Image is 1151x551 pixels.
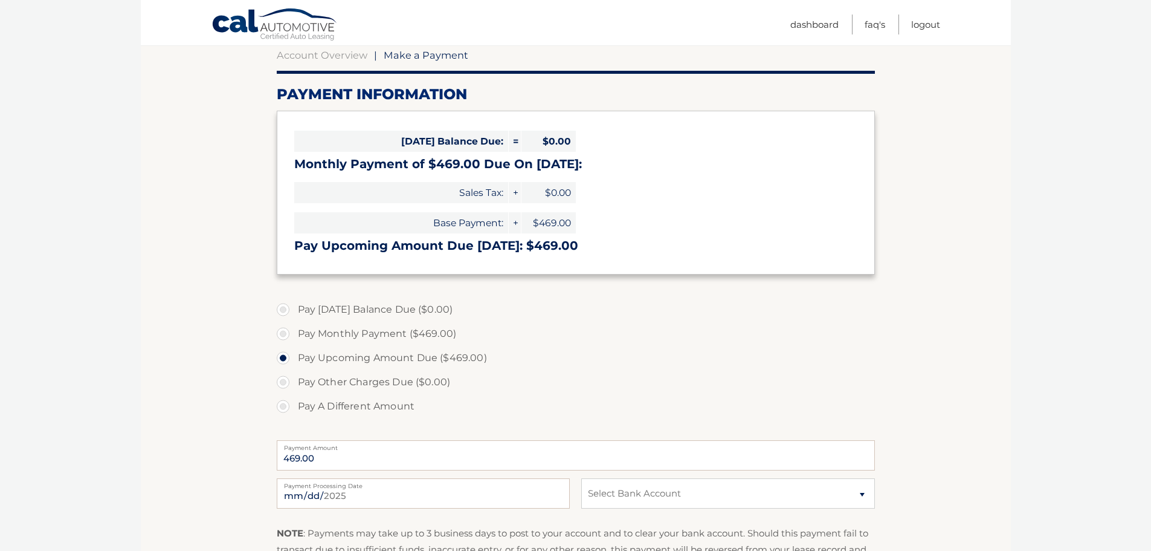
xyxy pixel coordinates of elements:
[211,8,338,43] a: Cal Automotive
[374,49,377,61] span: |
[277,298,875,322] label: Pay [DATE] Balance Due ($0.00)
[521,182,576,203] span: $0.00
[277,440,875,450] label: Payment Amount
[277,346,875,370] label: Pay Upcoming Amount Due ($469.00)
[384,49,468,61] span: Make a Payment
[277,322,875,346] label: Pay Monthly Payment ($469.00)
[277,527,303,539] strong: NOTE
[865,15,885,34] a: FAQ's
[521,212,576,233] span: $469.00
[294,182,508,203] span: Sales Tax:
[277,85,875,103] h2: Payment Information
[294,212,508,233] span: Base Payment:
[277,478,570,488] label: Payment Processing Date
[277,370,875,394] label: Pay Other Charges Due ($0.00)
[277,394,875,419] label: Pay A Different Amount
[509,182,521,203] span: +
[790,15,839,34] a: Dashboard
[294,238,857,253] h3: Pay Upcoming Amount Due [DATE]: $469.00
[294,157,857,172] h3: Monthly Payment of $469.00 Due On [DATE]:
[294,131,508,152] span: [DATE] Balance Due:
[911,15,940,34] a: Logout
[277,440,875,471] input: Payment Amount
[277,49,367,61] a: Account Overview
[509,131,521,152] span: =
[521,131,576,152] span: $0.00
[277,478,570,509] input: Payment Date
[509,212,521,233] span: +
